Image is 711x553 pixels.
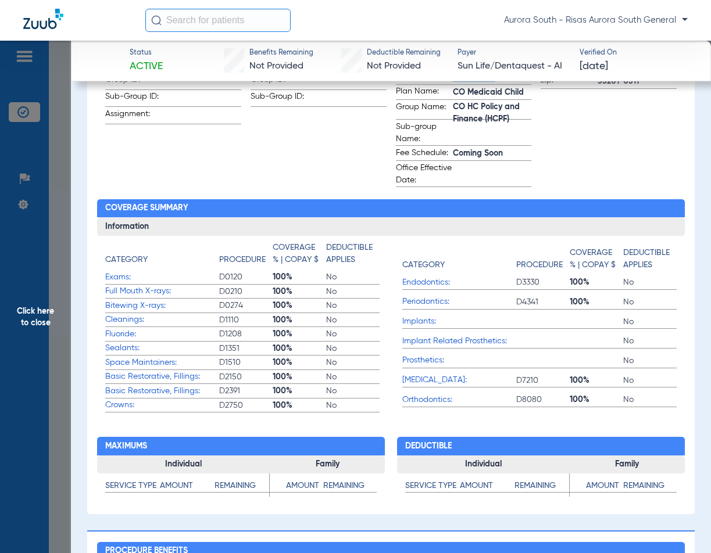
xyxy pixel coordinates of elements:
app-breakdown-title: Category [402,242,516,275]
app-breakdown-title: Remaining [215,480,269,497]
img: Zuub Logo [23,9,63,29]
span: Not Provided [367,62,421,71]
span: 100% [273,371,326,383]
h4: Remaining [623,480,677,493]
h2: Maximums [97,437,385,455]
app-breakdown-title: Amount [160,480,215,497]
span: No [326,357,380,368]
span: Basic Restorative, Fillings: [105,385,219,397]
a: Check Disclaimers [453,63,495,82]
span: No [326,343,380,354]
app-breakdown-title: Remaining [323,480,377,497]
h4: Coverage % | Copay $ [273,242,320,266]
span: Endodontics: [402,276,516,289]
span: Group ID: [251,74,308,89]
h3: Family [270,455,385,474]
span: Benefits Remaining [249,48,313,59]
span: Sun Life/Dentaquest - AI [458,59,570,74]
h4: Amount [270,480,323,493]
span: 100% [273,357,326,368]
span: No [623,316,677,328]
span: 53201-0311 [598,76,677,88]
span: Implants: [402,315,516,328]
span: No [623,375,677,386]
app-breakdown-title: Amount [460,480,515,497]
span: Crowns: [105,399,219,411]
span: Sub-Group ID: [251,91,308,106]
span: No [623,394,677,405]
iframe: Chat Widget [653,497,711,553]
span: Basic Restorative, Fillings: [105,371,219,383]
h4: Category [105,254,148,266]
app-breakdown-title: Remaining [623,480,677,497]
h4: Coverage % | Copay $ [570,247,617,271]
app-breakdown-title: Category [105,242,219,270]
app-breakdown-title: Remaining [515,480,569,497]
h4: Deductible Applies [326,242,373,266]
span: No [623,355,677,367]
span: 100% [273,300,326,311]
app-breakdown-title: Amount [270,480,323,497]
span: Not Provided [249,62,303,71]
span: Coming Soon [453,148,532,160]
span: Zip: [541,74,598,88]
span: No [326,400,380,411]
span: No [326,271,380,283]
span: D2150 [219,371,273,383]
span: Status [130,48,163,59]
span: No [623,276,677,288]
span: Plan Name: [396,85,453,99]
h4: Service Type [405,480,460,493]
img: Search Icon [151,15,162,26]
span: D0274 [219,300,273,311]
span: Fee Schedule: [396,147,453,161]
app-breakdown-title: Procedure [516,242,570,275]
span: Sub-Group ID: [105,91,162,106]
span: D1510 [219,357,273,368]
span: Cleanings: [105,314,219,326]
h4: Remaining [515,480,569,493]
span: Deductible Remaining [367,48,441,59]
span: [DATE] [580,59,608,74]
span: D0210 [219,286,273,297]
span: No [326,328,380,340]
app-breakdown-title: Amount [570,480,623,497]
span: No [623,335,677,347]
span: No [326,286,380,297]
span: D4341 [516,296,570,308]
span: Prosthetics: [402,354,516,367]
h4: Amount [160,480,215,493]
span: Implant Related Prosthetics: [402,335,516,347]
span: 100% [273,385,326,397]
h3: Family [570,455,685,474]
span: No [326,300,380,311]
span: No [326,385,380,397]
span: Group Name: [396,101,453,120]
span: 100% [273,343,326,354]
span: Verified On [580,48,692,59]
span: Payer [458,48,570,59]
span: Aurora South - Risas Aurora South General [504,15,688,26]
span: D1208 [219,328,273,340]
span: 100% [273,271,326,283]
span: Orthodontics: [402,394,516,406]
span: [MEDICAL_DATA]: [402,374,516,386]
span: 100% [570,375,623,386]
app-breakdown-title: Coverage % | Copay $ [273,242,326,270]
h4: Deductible Applies [623,247,670,271]
span: No [326,371,380,383]
app-breakdown-title: Procedure [219,242,273,270]
span: D7210 [516,375,570,386]
h4: Amount [460,480,515,493]
span: D2391 [219,385,273,397]
span: 100% [273,314,326,326]
span: D3330 [516,276,570,288]
app-breakdown-title: Deductible Applies [326,242,380,270]
span: Assignment: [105,108,162,124]
span: D2750 [219,400,273,411]
h4: Service Type [105,480,160,493]
h2: Deductible [397,437,685,455]
span: Group ID: [105,74,162,89]
h4: Procedure [219,254,266,266]
span: Space Maintainers: [105,357,219,369]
